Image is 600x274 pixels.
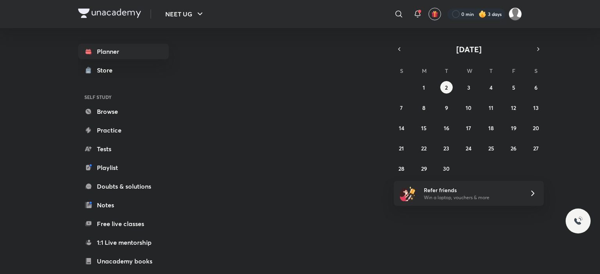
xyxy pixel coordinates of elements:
abbr: September 3, 2025 [467,84,470,91]
abbr: Saturday [534,67,537,74]
button: September 10, 2025 [462,101,475,114]
abbr: September 1, 2025 [423,84,425,91]
button: September 24, 2025 [462,142,475,154]
abbr: September 17, 2025 [466,124,471,132]
div: Store [97,65,117,75]
abbr: September 11, 2025 [489,104,493,111]
abbr: September 4, 2025 [489,84,493,91]
abbr: Wednesday [467,67,472,74]
abbr: September 30, 2025 [443,165,450,172]
button: September 22, 2025 [418,142,430,154]
span: [DATE] [456,44,482,55]
abbr: September 27, 2025 [533,145,539,152]
img: Company Logo [78,9,141,18]
button: NEET UG [161,6,209,22]
abbr: September 25, 2025 [488,145,494,152]
a: Unacademy books [78,253,169,269]
button: September 17, 2025 [462,122,475,134]
abbr: Sunday [400,67,403,74]
abbr: September 21, 2025 [399,145,404,152]
h6: Refer friends [424,186,520,194]
button: September 13, 2025 [530,101,542,114]
button: September 8, 2025 [418,101,430,114]
button: September 15, 2025 [418,122,430,134]
button: [DATE] [405,44,533,55]
a: Notes [78,197,169,213]
abbr: September 26, 2025 [511,145,516,152]
button: September 29, 2025 [418,162,430,175]
img: streak [479,10,486,18]
abbr: Friday [512,67,515,74]
abbr: September 16, 2025 [444,124,449,132]
img: referral [400,186,416,201]
abbr: Thursday [489,67,493,74]
a: Doubts & solutions [78,179,169,194]
abbr: September 18, 2025 [488,124,494,132]
abbr: September 15, 2025 [421,124,427,132]
abbr: September 23, 2025 [443,145,449,152]
img: Kebir Hasan Sk [509,7,522,21]
button: September 16, 2025 [440,122,453,134]
a: Playlist [78,160,169,175]
button: September 2, 2025 [440,81,453,94]
img: ttu [573,216,583,226]
button: avatar [429,8,441,20]
button: September 27, 2025 [530,142,542,154]
abbr: Monday [422,67,427,74]
abbr: Tuesday [445,67,448,74]
a: 1:1 Live mentorship [78,235,169,250]
button: September 28, 2025 [395,162,408,175]
button: September 19, 2025 [507,122,520,134]
abbr: September 13, 2025 [533,104,539,111]
button: September 7, 2025 [395,101,408,114]
button: September 21, 2025 [395,142,408,154]
abbr: September 14, 2025 [399,124,404,132]
abbr: September 8, 2025 [422,104,425,111]
button: September 20, 2025 [530,122,542,134]
a: Tests [78,141,169,157]
button: September 26, 2025 [507,142,520,154]
abbr: September 29, 2025 [421,165,427,172]
button: September 3, 2025 [462,81,475,94]
button: September 11, 2025 [485,101,497,114]
abbr: September 5, 2025 [512,84,515,91]
abbr: September 28, 2025 [398,165,404,172]
button: September 1, 2025 [418,81,430,94]
button: September 12, 2025 [507,101,520,114]
a: Store [78,62,169,78]
a: Company Logo [78,9,141,20]
abbr: September 20, 2025 [533,124,539,132]
abbr: September 6, 2025 [534,84,537,91]
button: September 23, 2025 [440,142,453,154]
a: Practice [78,122,169,138]
abbr: September 2, 2025 [445,84,448,91]
p: Win a laptop, vouchers & more [424,194,520,201]
img: avatar [431,11,438,18]
abbr: September 10, 2025 [466,104,471,111]
button: September 6, 2025 [530,81,542,94]
a: Free live classes [78,216,169,232]
button: September 4, 2025 [485,81,497,94]
abbr: September 9, 2025 [445,104,448,111]
button: September 14, 2025 [395,122,408,134]
abbr: September 24, 2025 [466,145,471,152]
a: Browse [78,104,169,119]
abbr: September 12, 2025 [511,104,516,111]
abbr: September 19, 2025 [511,124,516,132]
button: September 9, 2025 [440,101,453,114]
button: September 18, 2025 [485,122,497,134]
a: Planner [78,44,169,59]
h6: SELF STUDY [78,90,169,104]
button: September 30, 2025 [440,162,453,175]
button: September 25, 2025 [485,142,497,154]
abbr: September 7, 2025 [400,104,403,111]
button: September 5, 2025 [507,81,520,94]
abbr: September 22, 2025 [421,145,427,152]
